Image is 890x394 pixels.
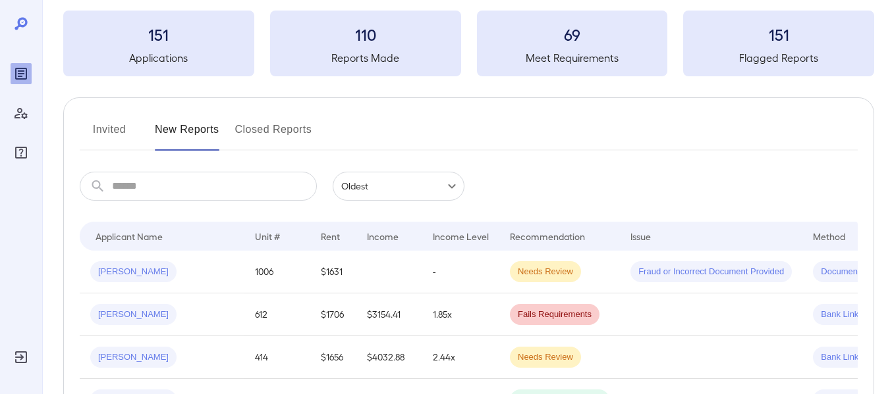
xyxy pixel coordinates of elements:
[510,308,599,321] span: Fails Requirements
[510,266,581,278] span: Needs Review
[11,63,32,84] div: Reports
[422,293,499,336] td: 1.85x
[244,293,310,336] td: 612
[80,119,139,151] button: Invited
[11,142,32,163] div: FAQ
[683,24,874,45] h3: 151
[813,308,866,321] span: Bank Link
[477,50,668,66] h5: Meet Requirements
[630,266,792,278] span: Fraud or Incorrect Document Provided
[63,11,874,76] summary: 151Applications110Reports Made69Meet Requirements151Flagged Reports
[356,293,422,336] td: $3154.41
[813,351,866,364] span: Bank Link
[11,103,32,124] div: Manage Users
[310,293,356,336] td: $1706
[422,251,499,293] td: -
[367,228,399,244] div: Income
[422,336,499,379] td: 2.44x
[90,308,177,321] span: [PERSON_NAME]
[333,172,464,201] div: Oldest
[270,24,461,45] h3: 110
[510,351,581,364] span: Needs Review
[90,351,177,364] span: [PERSON_NAME]
[96,228,163,244] div: Applicant Name
[244,336,310,379] td: 414
[321,228,342,244] div: Rent
[683,50,874,66] h5: Flagged Reports
[510,228,585,244] div: Recommendation
[155,119,219,151] button: New Reports
[477,24,668,45] h3: 69
[630,228,652,244] div: Issue
[310,336,356,379] td: $1656
[63,24,254,45] h3: 151
[310,251,356,293] td: $1631
[235,119,312,151] button: Closed Reports
[270,50,461,66] h5: Reports Made
[433,228,489,244] div: Income Level
[63,50,254,66] h5: Applications
[90,266,177,278] span: [PERSON_NAME]
[244,251,310,293] td: 1006
[255,228,280,244] div: Unit #
[356,336,422,379] td: $4032.88
[11,347,32,368] div: Log Out
[813,228,845,244] div: Method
